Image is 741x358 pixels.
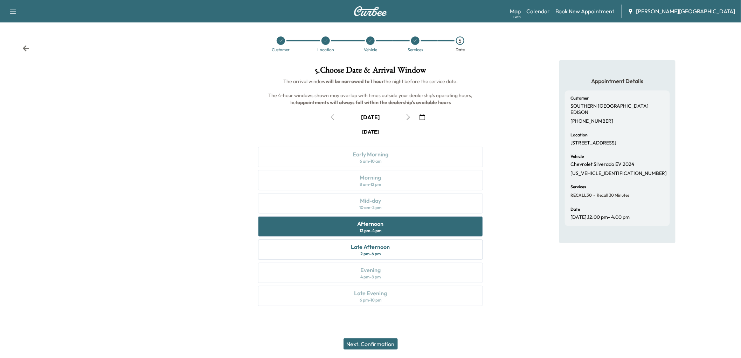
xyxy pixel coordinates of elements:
h6: Customer [570,96,589,100]
div: Late Afternoon [351,243,390,251]
span: The arrival window the night before the service date. The 4-hour windows shown may overlap with t... [268,78,473,106]
b: will be narrowed to 1 hour [326,78,384,85]
div: Customer [272,48,290,52]
a: Calendar [526,7,550,15]
a: Book New Appointment [555,7,615,15]
p: [DATE] , 12:00 pm - 4:00 pm [570,214,630,221]
div: Beta [513,14,521,20]
div: [DATE] [362,128,379,135]
span: Recall 30 Minutes [595,192,629,198]
p: SOUTHERN [GEOGRAPHIC_DATA] EDISON [570,103,664,115]
div: 2 pm - 6 pm [360,251,381,257]
div: Back [22,45,29,52]
h6: Vehicle [570,154,584,158]
h6: Services [570,185,586,189]
h1: 5 . Choose Date & Arrival Window [252,66,488,78]
h5: Appointment Details [565,77,670,85]
b: appointments will always fall within the dealership's available hours [297,99,451,106]
span: RECALL30 [570,192,592,198]
div: Afternoon [357,219,383,228]
p: [STREET_ADDRESS] [570,140,616,146]
p: Chevrolet Silverado EV 2024 [570,161,634,168]
p: [PHONE_NUMBER] [570,118,613,124]
img: Curbee Logo [354,6,387,16]
span: - [592,192,595,199]
div: Services [408,48,423,52]
div: 5 [456,36,464,45]
p: [US_VEHICLE_IDENTIFICATION_NUMBER] [570,170,667,177]
h6: Date [570,207,580,211]
div: [DATE] [361,113,380,121]
div: Vehicle [364,48,377,52]
div: Date [456,48,465,52]
a: MapBeta [510,7,521,15]
div: Location [317,48,334,52]
span: [PERSON_NAME][GEOGRAPHIC_DATA] [636,7,735,15]
div: 12 pm - 4 pm [360,228,381,234]
h6: Location [570,133,588,137]
button: Next: Confirmation [344,338,398,350]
